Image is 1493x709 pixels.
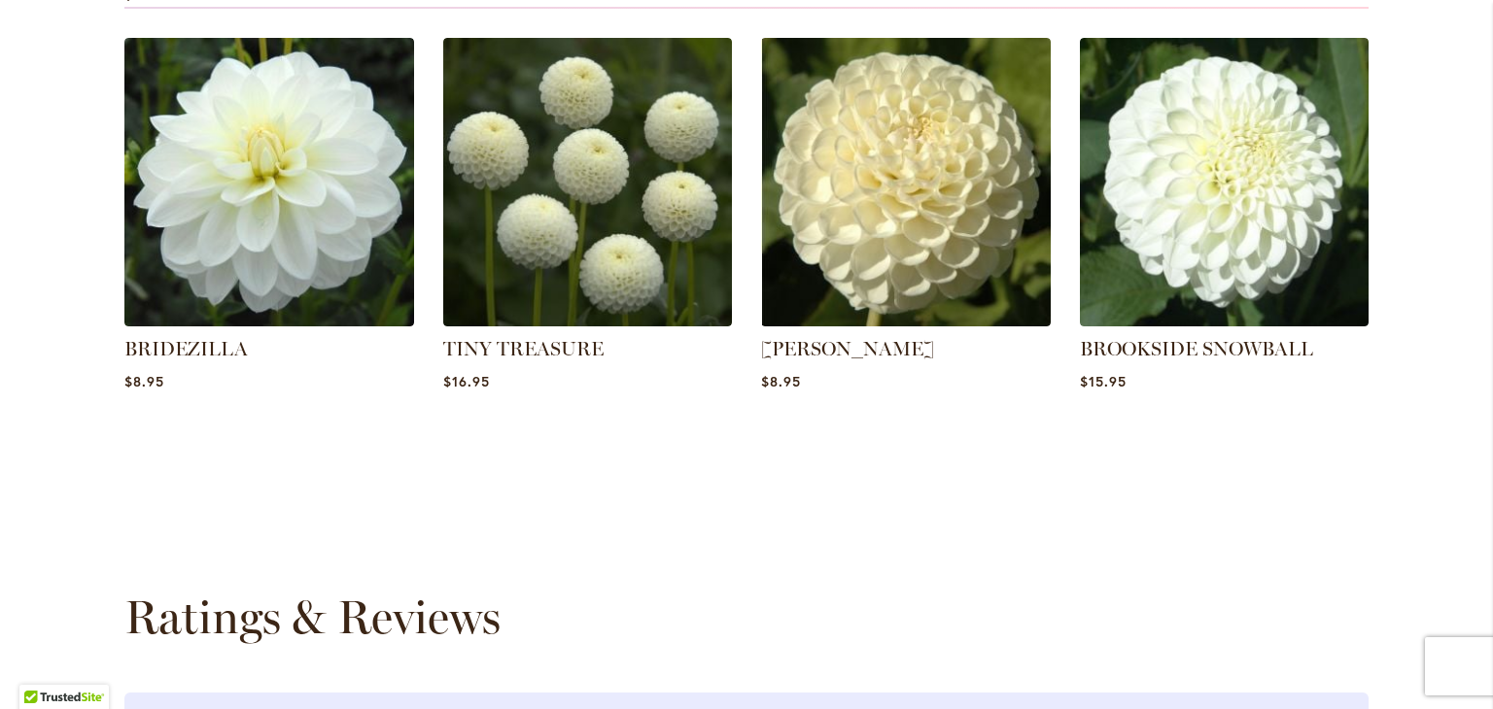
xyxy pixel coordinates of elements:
[1080,337,1313,360] a: BROOKSIDE SNOWBALL
[124,337,248,360] a: BRIDEZILLA
[443,38,733,327] img: TINY TREASURE
[1080,38,1370,327] img: BROOKSIDE SNOWBALL
[761,38,1051,327] img: WHITE NETTIE
[761,372,801,390] span: $8.95
[443,337,604,360] a: TINY TREASURE
[443,372,490,390] span: $16.95
[124,312,414,330] a: BRIDEZILLA
[443,312,733,330] a: TINY TREASURE
[761,337,934,360] a: [PERSON_NAME]
[15,640,69,694] iframe: Launch Accessibility Center
[124,589,501,645] strong: Ratings & Reviews
[124,372,164,390] span: $8.95
[124,38,414,327] img: BRIDEZILLA
[761,312,1051,330] a: WHITE NETTIE
[1080,372,1127,390] span: $15.95
[1080,312,1370,330] a: BROOKSIDE SNOWBALL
